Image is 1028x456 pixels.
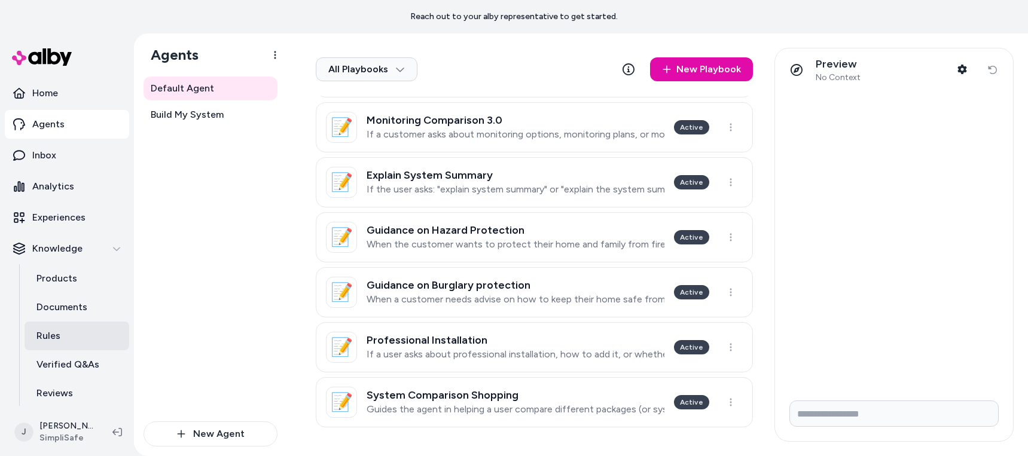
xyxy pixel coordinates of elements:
a: Documents [25,293,129,322]
p: Knowledge [32,241,83,256]
h3: Professional Installation [367,334,664,346]
a: Verified Q&As [25,350,129,379]
div: 📝 [326,222,357,253]
a: New Playbook [650,57,753,81]
p: Agents [32,117,65,131]
p: Rules [36,329,60,343]
p: [PERSON_NAME] [39,420,93,432]
div: 📝 [326,387,357,418]
span: SimpliSafe [39,432,93,444]
div: 📝 [326,332,357,363]
p: If a user asks about professional installation, how to add it, or whether it's included or an add... [367,348,664,360]
p: Preview [816,57,861,71]
span: No Context [816,72,861,83]
div: Active [674,395,709,409]
button: New Agent [144,421,277,446]
a: Rules [25,322,129,350]
p: Inbox [32,148,56,163]
p: If the user asks: "explain system summary" or "explain the system summary" [367,183,664,195]
button: All Playbooks [316,57,417,81]
div: Active [674,175,709,189]
div: Active [674,230,709,244]
div: 📝 [326,167,357,198]
a: Products [25,264,129,293]
a: Inbox [5,141,129,170]
a: Default Agent [144,76,277,100]
div: Active [674,285,709,299]
a: Build My System [144,103,277,127]
h3: System Comparison Shopping [367,389,664,401]
p: Analytics [32,179,74,194]
p: When a customer needs advise on how to keep their home safe from break-ins, intruders, trespasser... [367,293,664,305]
a: 📝Guidance on Hazard ProtectionWhen the customer wants to protect their home and family from fire,... [316,212,753,262]
a: Reviews [25,379,129,408]
button: J[PERSON_NAME]SimpliSafe [7,413,103,451]
a: 📝Guidance on Burglary protectionWhen a customer needs advise on how to keep their home safe from ... [316,267,753,317]
p: Experiences [32,210,86,225]
p: Verified Q&As [36,357,99,372]
button: Knowledge [5,234,129,263]
h3: Monitoring Comparison 3.0 [367,114,664,126]
p: If a customer asks about monitoring options, monitoring plans, or monitoring pricing. [367,128,664,140]
a: 📝Monitoring Comparison 3.0If a customer asks about monitoring options, monitoring plans, or monit... [316,102,753,152]
h3: Guidance on Hazard Protection [367,224,664,236]
a: Analytics [5,172,129,201]
div: Active [674,340,709,354]
h1: Agents [141,46,199,64]
img: alby Logo [12,48,72,66]
a: Agents [5,110,129,139]
span: Default Agent [151,81,214,96]
p: Reviews [36,386,73,400]
h3: Explain System Summary [367,169,664,181]
span: J [14,423,33,442]
input: Write your prompt here [789,400,999,427]
div: 📝 [326,112,357,143]
h3: Guidance on Burglary protection [367,279,664,291]
p: Guides the agent in helping a user compare different packages (or systems) based on their specifi... [367,403,664,415]
p: Reach out to your alby representative to get started. [410,11,618,23]
p: When the customer wants to protect their home and family from fire, CO, flooding and extreme cold... [367,238,664,250]
div: Active [674,120,709,134]
p: Home [32,86,58,100]
a: 📝Professional InstallationIf a user asks about professional installation, how to add it, or wheth... [316,322,753,372]
p: Documents [36,300,87,314]
a: Home [5,79,129,108]
a: Experiences [5,203,129,232]
a: 📝Explain System SummaryIf the user asks: "explain system summary" or "explain the system summary"... [316,157,753,207]
span: Build My System [151,108,224,122]
span: All Playbooks [328,63,405,75]
div: 📝 [326,277,357,308]
a: 📝System Comparison ShoppingGuides the agent in helping a user compare different packages (or syst... [316,377,753,427]
p: Products [36,271,77,286]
